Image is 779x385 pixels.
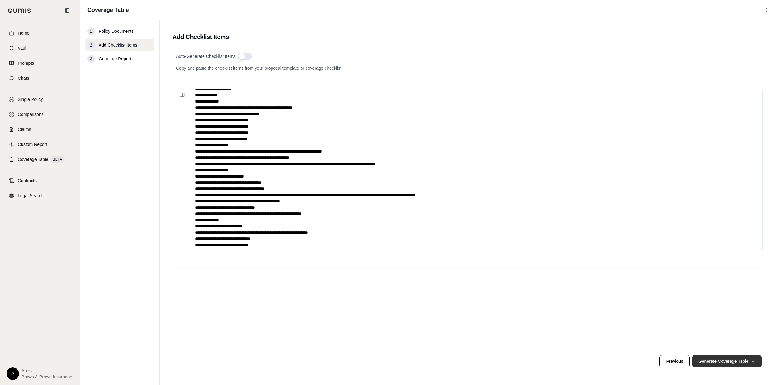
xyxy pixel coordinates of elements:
div: 2 [87,41,95,49]
span: Anesti [22,367,72,374]
div: A [7,367,19,380]
span: Auto-Generate Checklist Items [176,53,236,59]
span: Coverage Table [18,156,48,162]
button: Previous [659,355,689,367]
p: Copy and paste the checklist items from your proposal template or coverage checklist. [176,65,763,71]
h1: Coverage Table [87,6,129,14]
h2: Add Checklist Items [172,32,767,41]
span: Claims [18,126,31,132]
span: Vault [18,45,27,51]
a: Prompts [4,56,76,70]
span: Prompts [18,60,34,66]
a: Comparisons [4,107,76,121]
span: Custom Report [18,141,47,147]
span: Policy Documents [99,28,134,34]
span: BETA [51,156,64,162]
span: Contracts [18,177,37,184]
button: Generate Coverage Table→ [692,355,762,367]
div: 1 [87,27,95,35]
span: Legal Search [18,192,44,199]
a: Custom Report [4,137,76,151]
img: Qumis Logo [8,8,31,13]
a: Vault [4,41,76,55]
span: Generate Report [99,56,131,62]
a: Claims [4,122,76,136]
span: Single Policy [18,96,43,102]
a: Chats [4,71,76,85]
span: Home [18,30,29,36]
a: Home [4,26,76,40]
a: Contracts [4,174,76,187]
span: Comparisons [18,111,43,117]
span: → [751,358,755,364]
span: Add Checklist Items [99,42,137,48]
button: Collapse sidebar [62,6,72,16]
div: 3 [87,55,95,62]
a: Coverage TableBETA [4,152,76,166]
span: Chats [18,75,29,81]
a: Legal Search [4,189,76,202]
a: Single Policy [4,92,76,106]
span: Brown & Brown Insurance [22,374,72,380]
